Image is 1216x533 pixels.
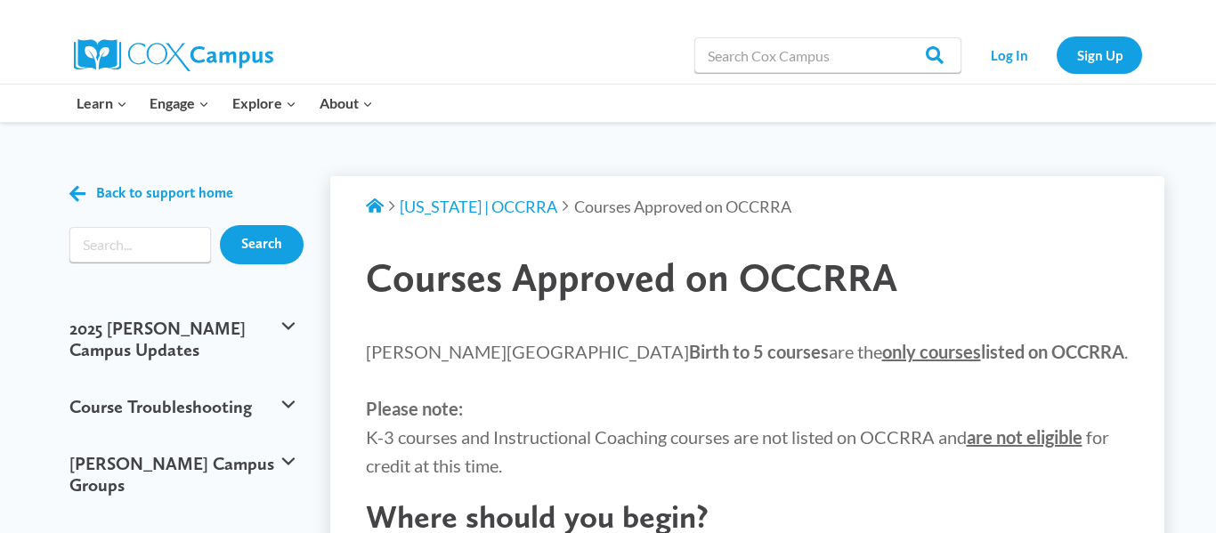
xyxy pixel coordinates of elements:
[366,254,897,301] span: Courses Approved on OCCRRA
[220,225,304,264] input: Search
[61,435,304,513] button: [PERSON_NAME] Campus Groups
[400,197,557,216] a: [US_STATE] | OCCRRA
[882,341,981,362] span: only courses
[150,92,209,115] span: Engage
[882,341,1124,362] strong: listed on OCCRRA
[366,337,1130,480] p: [PERSON_NAME][GEOGRAPHIC_DATA] are the . K-3 courses and Instructional Coaching courses are not l...
[320,92,373,115] span: About
[366,197,384,216] a: Support Home
[689,341,829,362] strong: Birth to 5 courses
[77,92,127,115] span: Learn
[96,185,233,202] span: Back to support home
[61,378,304,435] button: Course Troubleshooting
[69,181,233,206] a: Back to support home
[967,426,1082,448] strong: are not eligible
[970,36,1048,73] a: Log In
[65,85,384,122] nav: Primary Navigation
[74,39,273,71] img: Cox Campus
[574,197,791,216] span: Courses Approved on OCCRRA
[1057,36,1142,73] a: Sign Up
[694,37,961,73] input: Search Cox Campus
[970,36,1142,73] nav: Secondary Navigation
[69,227,211,262] form: Search form
[69,227,211,262] input: Search input
[366,398,463,419] strong: Please note:
[61,300,304,378] button: 2025 [PERSON_NAME] Campus Updates
[232,92,296,115] span: Explore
